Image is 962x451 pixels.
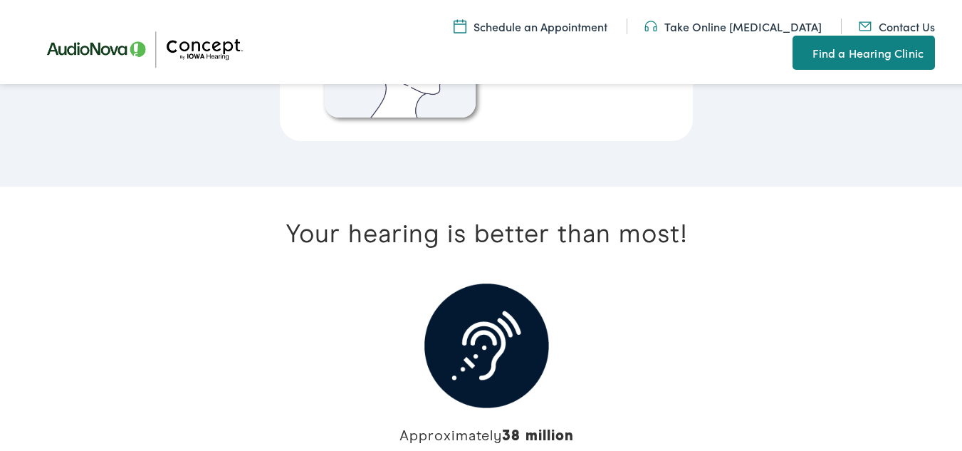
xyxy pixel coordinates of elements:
img: utility icon [644,16,657,32]
h6: Your hearing is better than most! [84,219,889,247]
a: Take Online [MEDICAL_DATA] [644,16,822,32]
img: utility icon [859,16,872,32]
img: A calendar icon to schedule an appointment at Concept by Iowa Hearing. [454,16,466,32]
a: Find a Hearing Clinic [793,33,935,68]
a: Contact Us [859,16,935,32]
img: utility icon [793,42,805,59]
img: YouAreNotAlong-Icon1.png [424,281,549,423]
a: Schedule an Appointment [454,16,607,32]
